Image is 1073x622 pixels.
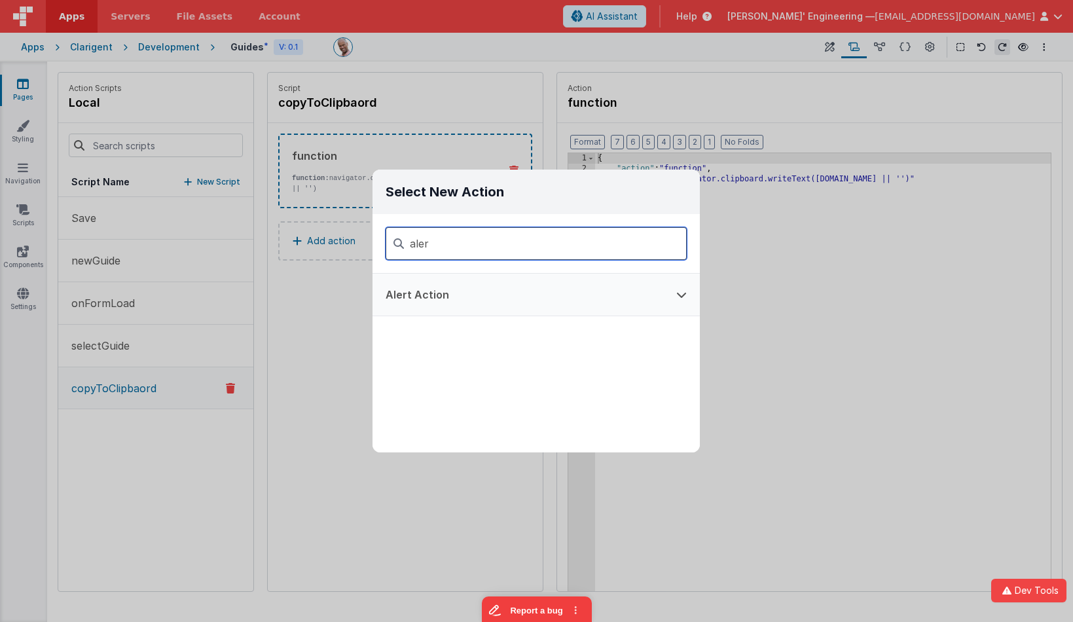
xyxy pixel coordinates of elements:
[373,170,700,214] h3: Select New Action
[991,579,1066,602] button: Dev Tools
[386,227,687,260] input: Search actions
[373,274,663,316] button: Alert Action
